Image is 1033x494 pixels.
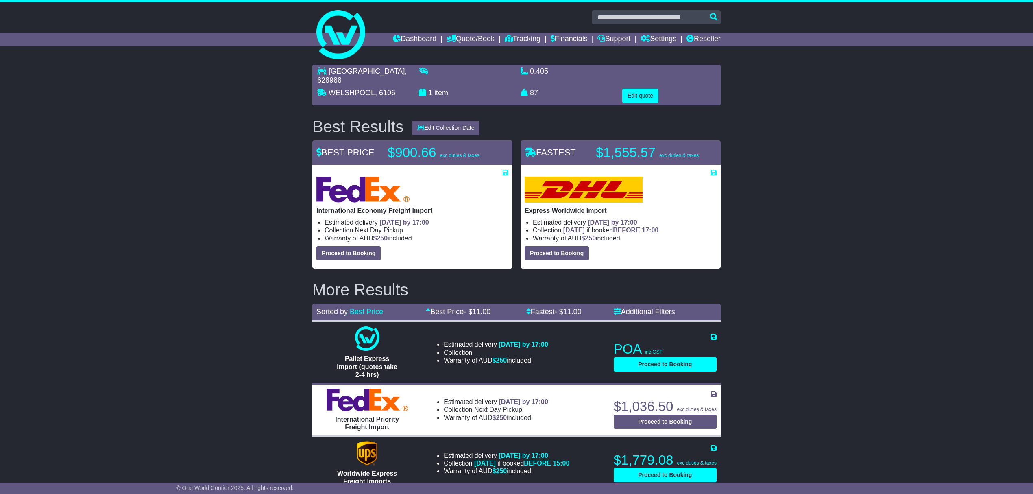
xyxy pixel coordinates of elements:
span: exc duties & taxes [677,460,717,466]
span: $ [493,414,507,421]
span: 0.405 [530,67,548,75]
img: DHL: Express Worldwide Import [525,177,643,203]
span: © One World Courier 2025. All rights reserved. [176,485,294,491]
a: Support [597,33,630,46]
span: [DATE] by 17:00 [499,452,548,459]
span: [DATE] [563,227,585,234]
span: 11.00 [563,308,582,316]
p: International Economy Freight Import [316,207,508,214]
button: Proceed to Booking [614,357,717,372]
li: Warranty of AUD included. [325,234,508,242]
span: BEFORE [524,460,551,467]
a: Best Price [350,308,383,316]
span: [DATE] by 17:00 [499,398,548,405]
span: $ [493,468,507,474]
li: Estimated delivery [444,398,548,406]
span: - $ [464,308,490,316]
p: $1,555.57 [596,144,699,161]
a: Fastest- $11.00 [526,308,582,316]
img: FedEx Express: International Economy Freight Import [316,177,410,203]
span: 250 [496,357,507,364]
span: 17:00 [642,227,658,234]
li: Collection [444,459,569,467]
span: exc duties & taxes [659,153,699,158]
p: $1,036.50 [614,398,717,415]
span: BEST PRICE [316,147,374,157]
button: Proceed to Booking [614,468,717,482]
a: Reseller [686,33,721,46]
a: Settings [641,33,676,46]
span: if booked [474,460,569,467]
span: Next Day Pickup [355,227,403,234]
li: Warranty of AUD included. [533,234,717,242]
li: Collection [325,226,508,234]
span: 87 [530,89,538,97]
span: $ [581,235,596,242]
a: Dashboard [393,33,436,46]
a: Financials [551,33,588,46]
span: [GEOGRAPHIC_DATA] [329,67,405,75]
li: Warranty of AUD included. [444,356,548,364]
span: [DATE] by 17:00 [588,219,637,226]
span: WELSHPOOL [329,89,375,97]
li: Warranty of AUD included. [444,467,569,475]
li: Collection [444,349,548,356]
span: 1 [428,89,432,97]
div: Best Results [308,118,408,136]
span: , 628988 [317,67,407,84]
p: POA [614,341,717,357]
span: Sorted by [316,308,348,316]
li: Estimated delivery [325,219,508,226]
span: Pallet Express Import (quotes take 2-4 hrs) [337,355,397,378]
span: 250 [496,414,507,421]
span: 250 [496,468,507,474]
span: exc duties & taxes [677,407,717,412]
img: FedEx Express: International Priority Freight Import [327,389,408,411]
h2: More Results [312,281,721,299]
button: Proceed to Booking [614,415,717,429]
span: 250 [377,235,388,242]
span: BEFORE [613,227,640,234]
img: One World Courier: Pallet Express Import (quotes take 2-4 hrs) [355,326,379,351]
span: $ [373,235,388,242]
span: if booked [563,227,658,234]
img: UPS (new): Worldwide Express Freight Imports [357,441,377,466]
span: Worldwide Express Freight Imports [337,470,397,485]
p: $1,779.08 [614,452,717,468]
span: - $ [555,308,582,316]
button: Edit quote [622,89,658,103]
li: Collection [533,226,717,234]
li: Estimated delivery [444,452,569,459]
span: [DATE] by 17:00 [379,219,429,226]
a: Additional Filters [614,308,675,316]
li: Warranty of AUD included. [444,414,548,422]
li: Collection [444,406,548,413]
span: 11.00 [472,308,490,316]
button: Proceed to Booking [525,246,589,260]
span: $ [493,357,507,364]
a: Tracking [505,33,540,46]
span: inc GST [645,349,663,355]
span: , 6106 [375,89,395,97]
span: [DATE] by 17:00 [499,341,548,348]
span: exc duties & taxes [440,153,479,158]
a: Best Price- $11.00 [426,308,490,316]
li: Estimated delivery [533,219,717,226]
button: Proceed to Booking [316,246,381,260]
span: Next Day Pickup [474,406,522,413]
span: International Priority Freight Import [335,416,399,431]
li: Estimated delivery [444,341,548,348]
span: 250 [585,235,596,242]
span: [DATE] [474,460,496,467]
span: item [434,89,448,97]
p: Express Worldwide Import [525,207,717,214]
span: 15:00 [553,460,569,467]
p: $900.66 [388,144,489,161]
span: FASTEST [525,147,576,157]
button: Edit Collection Date [412,121,480,135]
a: Quote/Book [447,33,495,46]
